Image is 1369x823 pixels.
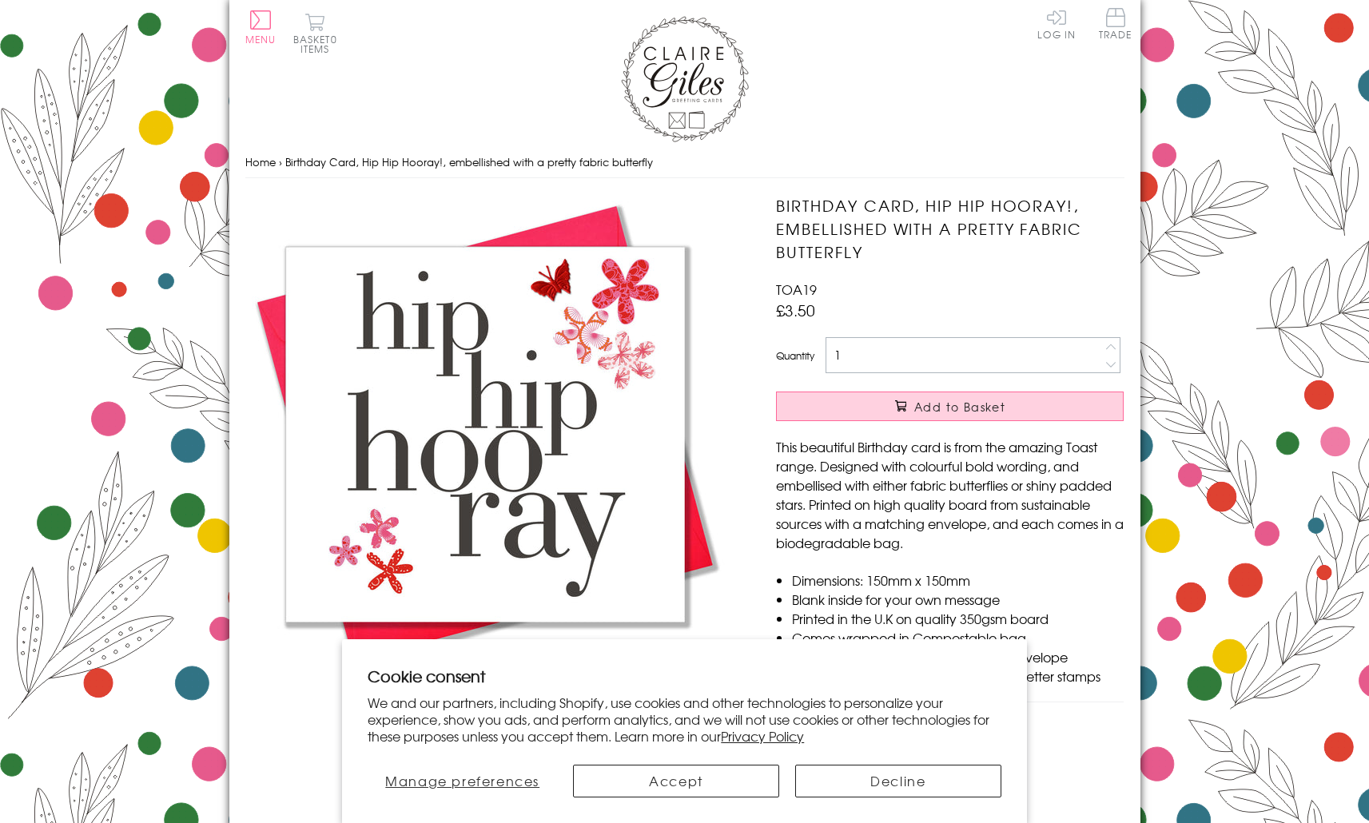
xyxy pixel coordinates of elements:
button: Manage preferences [368,765,557,797]
button: Add to Basket [776,392,1124,421]
span: › [279,154,282,169]
span: TOA19 [776,280,817,299]
img: Claire Giles Greetings Cards [621,16,749,142]
h2: Cookie consent [368,665,1001,687]
span: 0 items [300,32,337,56]
span: Birthday Card, Hip Hip Hooray!, embellished with a pretty fabric butterfly [285,154,653,169]
li: Dimensions: 150mm x 150mm [792,571,1124,590]
span: Manage preferences [385,771,539,790]
button: Menu [245,10,277,44]
li: Comes wrapped in Compostable bag [792,628,1124,647]
h1: Birthday Card, Hip Hip Hooray!, embellished with a pretty fabric butterfly [776,194,1124,263]
a: Home [245,154,276,169]
button: Accept [573,765,779,797]
li: Blank inside for your own message [792,590,1124,609]
a: Trade [1099,8,1132,42]
img: Birthday Card, Hip Hip Hooray!, embellished with a pretty fabric butterfly [245,194,725,674]
button: Basket0 items [293,13,337,54]
label: Quantity [776,348,814,363]
nav: breadcrumbs [245,146,1124,179]
button: Decline [795,765,1001,797]
span: £3.50 [776,299,815,321]
span: Add to Basket [914,399,1005,415]
li: Printed in the U.K on quality 350gsm board [792,609,1124,628]
a: Log In [1037,8,1076,39]
span: Menu [245,32,277,46]
a: Privacy Policy [721,726,804,745]
p: This beautiful Birthday card is from the amazing Toast range. Designed with colourful bold wordin... [776,437,1124,552]
p: We and our partners, including Shopify, use cookies and other technologies to personalize your ex... [368,694,1001,744]
span: Trade [1099,8,1132,39]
